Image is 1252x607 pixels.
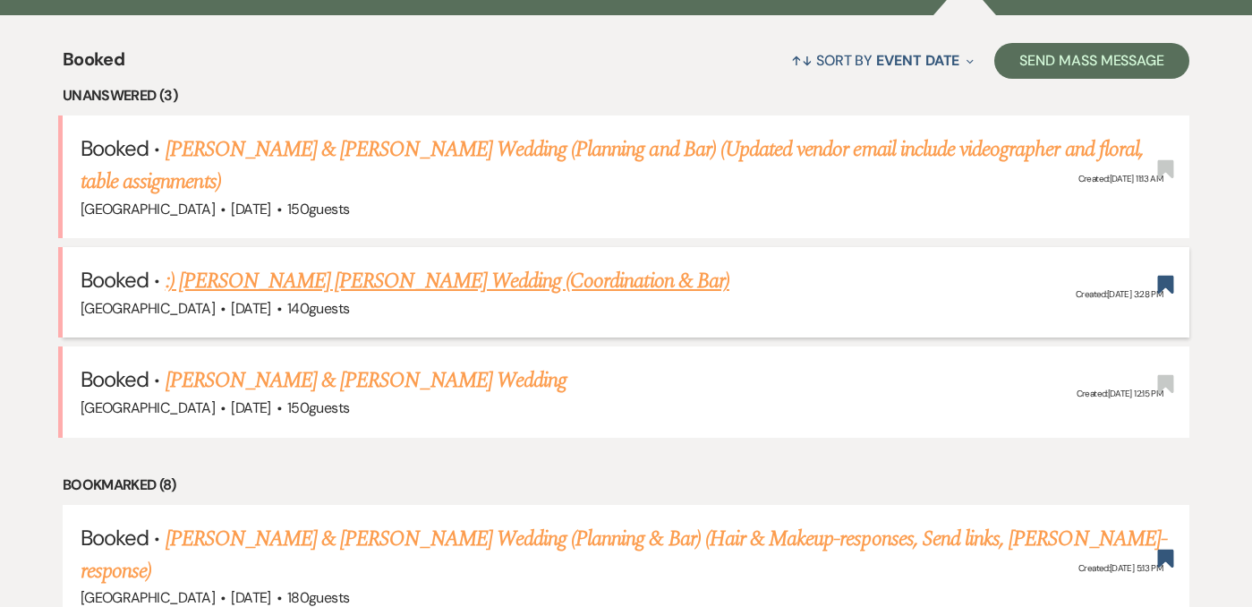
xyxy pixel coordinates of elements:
[1076,288,1163,300] span: Created: [DATE] 3:28 PM
[287,200,349,218] span: 150 guests
[1078,562,1163,574] span: Created: [DATE] 5:13 PM
[231,588,270,607] span: [DATE]
[63,474,1189,497] li: Bookmarked (8)
[784,37,981,84] button: Sort By Event Date
[81,134,149,162] span: Booked
[287,299,349,318] span: 140 guests
[166,364,566,397] a: [PERSON_NAME] & [PERSON_NAME] Wedding
[81,266,149,294] span: Booked
[81,524,149,551] span: Booked
[1077,388,1163,399] span: Created: [DATE] 12:15 PM
[876,51,959,70] span: Event Date
[81,588,215,607] span: [GEOGRAPHIC_DATA]
[791,51,813,70] span: ↑↓
[166,265,729,297] a: :) [PERSON_NAME] [PERSON_NAME] Wedding (Coordination & Bar)
[231,398,270,417] span: [DATE]
[81,365,149,393] span: Booked
[63,46,124,84] span: Booked
[81,133,1144,198] a: [PERSON_NAME] & [PERSON_NAME] Wedding (Planning and Bar) (Updated vendor email include videograph...
[81,299,215,318] span: [GEOGRAPHIC_DATA]
[81,200,215,218] span: [GEOGRAPHIC_DATA]
[81,523,1167,587] a: [PERSON_NAME] & [PERSON_NAME] Wedding (Planning & Bar) (Hair & Makeup-responses, Send links, [PER...
[63,84,1189,107] li: Unanswered (3)
[1078,173,1163,184] span: Created: [DATE] 11:13 AM
[231,299,270,318] span: [DATE]
[287,588,349,607] span: 180 guests
[81,398,215,417] span: [GEOGRAPHIC_DATA]
[994,43,1189,79] button: Send Mass Message
[287,398,349,417] span: 150 guests
[231,200,270,218] span: [DATE]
